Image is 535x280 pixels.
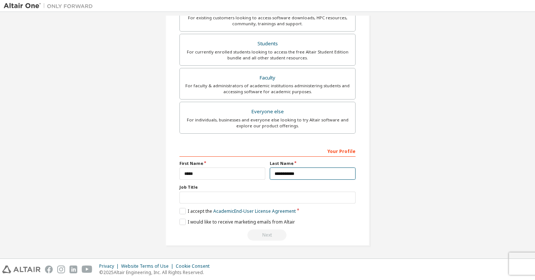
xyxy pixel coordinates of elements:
[69,266,77,273] img: linkedin.svg
[179,160,265,166] label: First Name
[179,145,356,157] div: Your Profile
[184,15,351,27] div: For existing customers looking to access software downloads, HPC resources, community, trainings ...
[179,184,356,190] label: Job Title
[184,73,351,83] div: Faculty
[57,266,65,273] img: instagram.svg
[184,117,351,129] div: For individuals, businesses and everyone else looking to try Altair software and explore our prod...
[179,219,295,225] label: I would like to receive marketing emails from Altair
[213,208,296,214] a: Academic End-User License Agreement
[184,107,351,117] div: Everyone else
[184,39,351,49] div: Students
[99,269,214,276] p: © 2025 Altair Engineering, Inc. All Rights Reserved.
[121,263,176,269] div: Website Terms of Use
[184,83,351,95] div: For faculty & administrators of academic institutions administering students and accessing softwa...
[176,263,214,269] div: Cookie Consent
[2,266,40,273] img: altair_logo.svg
[179,208,296,214] label: I accept the
[99,263,121,269] div: Privacy
[179,229,356,241] div: Read and acccept EULA to continue
[4,2,97,10] img: Altair One
[184,49,351,61] div: For currently enrolled students looking to access the free Altair Student Edition bundle and all ...
[270,160,356,166] label: Last Name
[45,266,53,273] img: facebook.svg
[82,266,93,273] img: youtube.svg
